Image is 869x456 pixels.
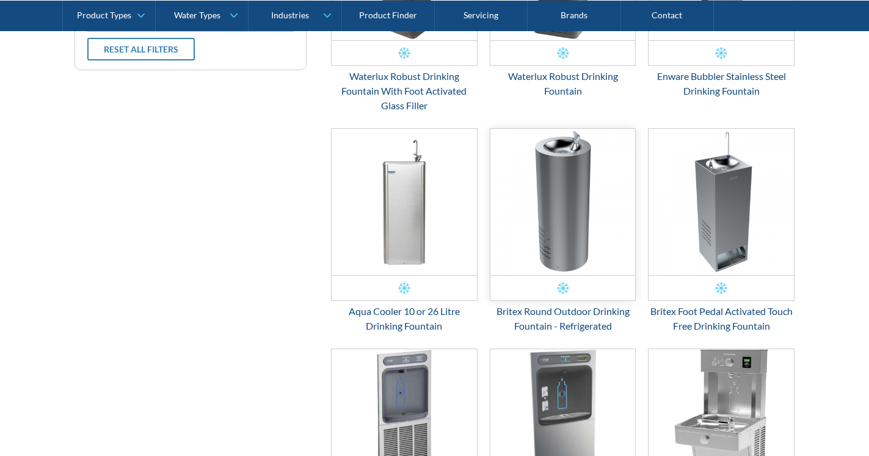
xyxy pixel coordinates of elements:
[490,129,636,275] img: Britex Round Outdoor Drinking Fountain - Refrigerated
[648,69,794,98] div: Enware Bubbler Stainless Steel Drinking Fountain
[648,128,794,333] a: Britex Foot Pedal Activated Touch Free Drinking FountainBritex Foot Pedal Activated Touch Free Dr...
[331,69,478,113] div: Waterlux Robust Drinking Fountain With Foot Activated Glass Filler
[332,129,477,275] img: Aqua Cooler 10 or 26 Litre Drinking Fountain
[648,304,794,333] div: Britex Foot Pedal Activated Touch Free Drinking Fountain
[174,10,220,20] div: Water Types
[649,129,794,275] img: Britex Foot Pedal Activated Touch Free Drinking Fountain
[490,69,636,98] div: Waterlux Robust Drinking Fountain
[331,128,478,333] a: Aqua Cooler 10 or 26 Litre Drinking FountainAqua Cooler 10 or 26 Litre Drinking Fountain
[271,10,309,20] div: Industries
[331,304,478,333] div: Aqua Cooler 10 or 26 Litre Drinking Fountain
[490,304,636,333] div: Britex Round Outdoor Drinking Fountain - Refrigerated
[77,10,131,20] div: Product Types
[87,38,195,60] a: Reset all filters
[490,128,636,333] a: Britex Round Outdoor Drinking Fountain - Refrigerated Britex Round Outdoor Drinking Fountain - Re...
